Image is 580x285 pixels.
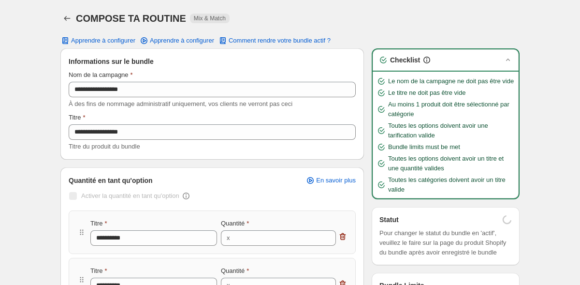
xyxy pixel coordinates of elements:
[71,37,135,45] span: Apprendre à configurer
[212,34,336,47] button: Comment rendre votre bundle actif ?
[69,70,133,80] label: Nom de la campagne
[390,55,420,65] h3: Checklist
[388,142,460,152] span: Bundle limits must be met
[90,219,107,228] label: Titre
[388,76,514,86] span: Le nom de la campagne ne doit pas être vide
[69,100,292,107] span: À des fins de nommage administratif uniquement, vos clients ne verront pas ceci
[55,34,141,47] button: Apprendre à configurer
[229,37,331,45] span: Comment rendre votre bundle actif ?
[60,12,74,25] button: Back
[150,37,214,45] span: Apprendre à configurer
[69,143,140,150] span: Titre du produit du bundle
[388,154,515,173] span: Toutes les options doivent avoir un titre et une quantité valides
[300,174,362,187] a: En savoir plus
[388,100,515,119] span: Au moins 1 produit doit être sélectionné par catégorie
[76,13,186,24] h1: COMPOSE TA ROUTINE
[69,57,154,66] span: Informations sur le bundle
[316,177,356,184] span: En savoir plus
[379,228,512,257] span: Pour changer le statut du bundle en 'actif', veuillez le faire sur la page du produit Shopify du ...
[69,176,153,185] span: Quantité en tant qu'option
[388,121,515,140] span: Toutes les options doivent avoir une tarification valide
[133,34,220,47] a: Apprendre à configurer
[388,175,515,195] span: Toutes les catégories doivent avoir un titre valide
[221,266,249,276] label: Quantité
[388,88,465,98] span: Le titre ne doit pas être vide
[90,266,107,276] label: Titre
[69,113,86,122] label: Titre
[227,233,230,243] div: x
[221,219,249,228] label: Quantité
[81,192,179,199] span: Activer la quantité en tant qu'option
[379,215,399,225] h3: Statut
[194,15,226,22] span: Mix & Match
